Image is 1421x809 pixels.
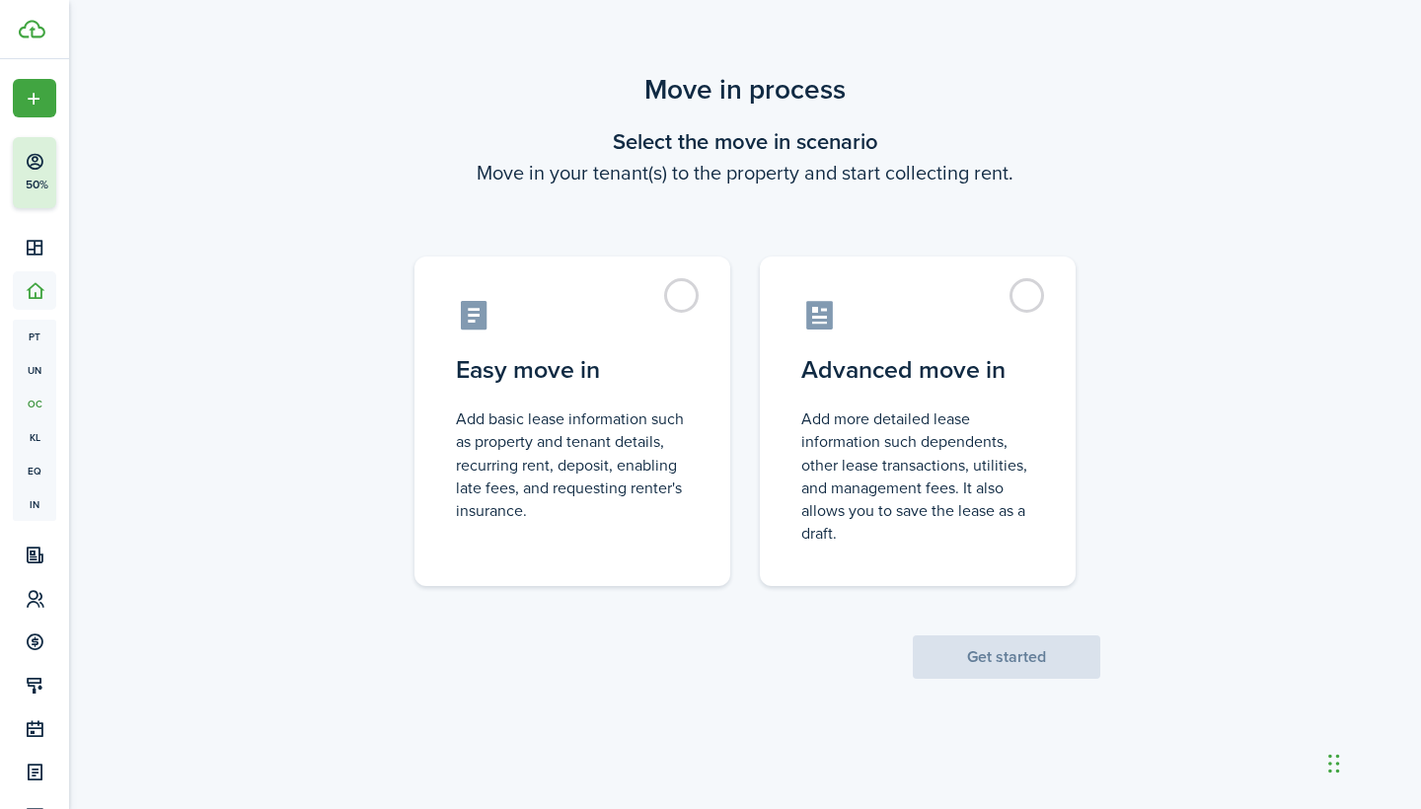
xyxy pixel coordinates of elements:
[13,320,56,353] a: pt
[13,387,56,420] a: oc
[13,79,56,117] button: Open menu
[390,125,1100,158] wizard-step-header-title: Select the move in scenario
[13,353,56,387] a: un
[801,352,1034,388] control-radio-card-title: Advanced move in
[1322,714,1421,809] iframe: Chat Widget
[1328,734,1340,793] div: Drag
[13,454,56,487] a: eq
[19,20,45,38] img: TenantCloud
[13,487,56,521] a: in
[25,177,49,193] p: 50%
[13,137,177,208] button: 50%
[390,69,1100,110] scenario-title: Move in process
[801,407,1034,545] control-radio-card-description: Add more detailed lease information such dependents, other lease transactions, utilities, and man...
[390,158,1100,187] wizard-step-header-description: Move in your tenant(s) to the property and start collecting rent.
[13,420,56,454] a: kl
[456,407,689,522] control-radio-card-description: Add basic lease information such as property and tenant details, recurring rent, deposit, enablin...
[456,352,689,388] control-radio-card-title: Easy move in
